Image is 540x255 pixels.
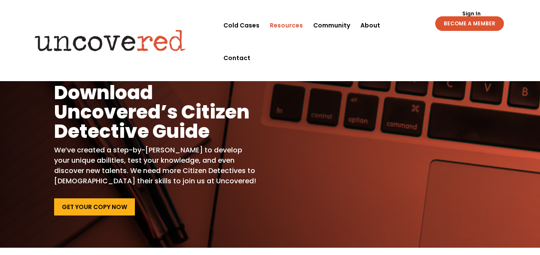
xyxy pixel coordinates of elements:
a: Community [313,9,350,42]
a: Get Your Copy Now [54,198,135,216]
a: BECOME A MEMBER [435,16,504,31]
img: Uncovered logo [27,24,193,57]
a: About [360,9,380,42]
a: Resources [270,9,303,42]
a: Sign In [458,11,485,16]
h1: Download Uncovered’s Citizen Detective Guide [54,83,258,145]
a: Contact [223,42,250,74]
p: We’ve created a step-by-[PERSON_NAME] to develop your unique abilities, test your knowledge, and ... [54,145,258,186]
a: Cold Cases [223,9,259,42]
